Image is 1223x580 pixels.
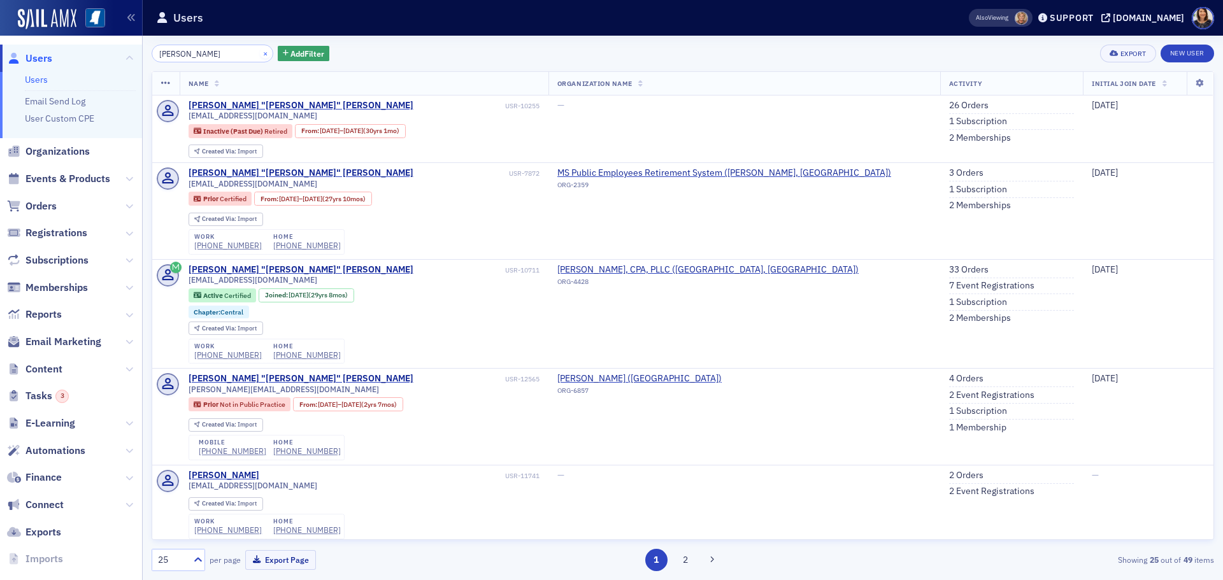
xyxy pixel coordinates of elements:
span: — [557,469,564,481]
span: Reports [25,308,62,322]
span: Tasks [25,389,69,403]
div: Created Via: Import [189,145,263,158]
a: Finance [7,470,62,485]
span: Content [25,362,62,376]
a: [PHONE_NUMBER] [194,241,262,250]
span: Certified [220,194,247,203]
div: From: 2022-09-19 00:00:00 [293,397,403,411]
span: [DATE] [289,290,308,299]
button: Export [1100,45,1155,62]
span: Created Via : [202,215,238,223]
a: Prior Not in Public Practice [194,400,285,409]
span: Finance [25,470,62,485]
a: MS Public Employees Retirement System ([PERSON_NAME], [GEOGRAPHIC_DATA]) [557,167,891,179]
a: Users [7,52,52,66]
button: [DOMAIN_NAME] [1101,13,1189,22]
a: [PHONE_NUMBER] [273,241,341,250]
span: Chapter : [194,308,220,316]
a: 2 Memberships [949,132,1011,144]
span: Activity [949,79,982,88]
div: work [194,233,262,241]
div: [PHONE_NUMBER] [194,350,262,360]
a: New User [1161,45,1214,62]
a: 33 Orders [949,264,989,276]
span: Users [25,52,52,66]
span: [EMAIL_ADDRESS][DOMAIN_NAME] [189,481,317,490]
div: work [194,518,262,525]
a: Subscriptions [7,253,89,267]
span: [EMAIL_ADDRESS][DOMAIN_NAME] [189,275,317,285]
div: [PERSON_NAME] "[PERSON_NAME]" [PERSON_NAME] [189,373,413,385]
a: Imports [7,552,63,566]
div: home [273,439,341,446]
span: Imports [25,552,63,566]
span: From : [261,195,280,203]
span: Add Filter [290,48,324,59]
img: SailAMX [18,9,76,29]
span: Organizations [25,145,90,159]
div: Export [1120,50,1147,57]
a: [PHONE_NUMBER] [273,350,341,360]
span: Certified [224,291,251,300]
strong: 49 [1181,554,1194,565]
a: 2 Orders [949,470,983,481]
div: ORG-6857 [557,386,722,399]
a: Inactive (Past Due) Retired [194,127,287,135]
span: Subscriptions [25,253,89,267]
div: USR-10255 [415,102,540,110]
a: 1 Subscription [949,116,1007,127]
span: Created Via : [202,147,238,155]
div: [PHONE_NUMBER] [199,446,266,456]
span: Exports [25,525,61,539]
span: Edward Jones (Starkville) [557,373,722,385]
a: Memberships [7,281,88,295]
div: – (27yrs 10mos) [279,195,366,203]
span: Events & Products [25,172,110,186]
a: Orders [7,199,57,213]
span: [DATE] [303,194,322,203]
span: [EMAIL_ADDRESS][DOMAIN_NAME] [189,111,317,120]
button: 1 [645,549,668,571]
span: From : [301,127,320,135]
span: [DATE] [341,400,361,409]
a: Connect [7,498,64,512]
span: Registrations [25,226,87,240]
div: home [273,343,341,350]
a: Email Marketing [7,335,101,349]
span: Prior [203,400,220,409]
a: 7 Event Registrations [949,280,1034,292]
a: [PHONE_NUMBER] [194,525,262,535]
a: 4 Orders [949,373,983,385]
span: Prior [203,194,220,203]
div: Import [202,421,257,428]
div: USR-7872 [415,169,540,178]
span: Memberships [25,281,88,295]
span: Viewing [976,13,1008,22]
span: Not in Public Practice [220,400,285,409]
a: Automations [7,444,85,458]
div: – (2yrs 7mos) [318,400,397,409]
a: 2 Memberships [949,200,1011,211]
div: Support [1050,12,1094,24]
a: Events & Products [7,172,110,186]
a: [PERSON_NAME] "[PERSON_NAME]" [PERSON_NAME] [189,100,413,111]
span: [DATE] [1092,99,1118,111]
a: [PERSON_NAME] ([GEOGRAPHIC_DATA]) [557,373,722,385]
a: Prior Certified [194,195,246,203]
img: SailAMX [85,8,105,28]
a: 1 Subscription [949,406,1007,417]
div: From: 1997-07-01 00:00:00 [254,192,372,206]
a: [PHONE_NUMBER] [273,525,341,535]
div: 25 [158,553,186,567]
div: USR-12565 [415,375,540,383]
span: Name [189,79,209,88]
div: Inactive (Past Due): Inactive (Past Due): Retired [189,124,293,138]
div: Prior: Prior: Certified [189,192,252,206]
a: 26 Orders [949,100,989,111]
a: Chapter:Central [194,308,243,316]
span: From : [299,400,318,409]
a: 1 Subscription [949,184,1007,195]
